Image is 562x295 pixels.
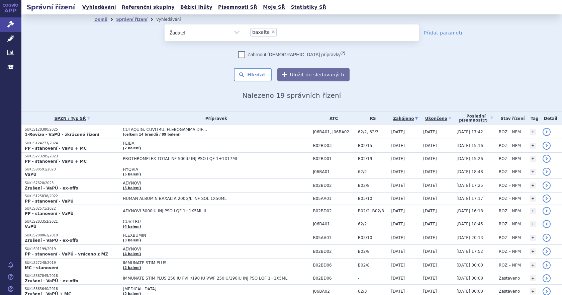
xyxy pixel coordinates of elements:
span: ADYNOVI [123,247,290,251]
span: [DATE] [423,156,437,161]
span: [DATE] 17:42 [457,130,483,134]
button: Hledat [234,68,272,81]
span: [DATE] 18:48 [457,169,483,174]
span: [DATE] 00:00 [457,276,483,281]
span: ROZ – NPM [499,156,521,161]
span: B02/8 [358,183,388,188]
p: SUKLS124277/2024 [25,141,119,146]
a: + [530,235,536,241]
span: J06BA02 [313,289,354,294]
span: ROZ – NPM [499,169,521,174]
abbr: (?) [482,119,487,123]
a: Přidat parametr [424,29,463,36]
p: SUKLS91199/2019 [25,247,119,251]
th: ATC [309,112,354,125]
span: [DATE] [423,249,437,254]
span: B02BD03 [313,143,354,148]
a: + [530,262,536,268]
a: + [530,182,536,189]
span: B02/19 [358,156,388,161]
a: detail [543,181,551,190]
span: [DATE] [391,235,405,240]
span: B05AA01 [313,196,354,201]
a: SPZN / Typ SŘ [25,114,119,123]
span: × [271,30,275,34]
span: B02/8 [358,249,388,254]
strong: Zrušení - VaPÚ - ex-offo [25,238,78,243]
a: + [530,156,536,162]
span: B02BD06 [313,276,354,281]
span: J06BA01 [313,222,354,226]
a: + [530,143,536,149]
a: + [530,169,536,175]
span: ADYNOVI 3000IU INJ PSO LQF 1+1X5ML II [123,209,290,213]
strong: VaPÚ [25,172,36,177]
a: detail [543,220,551,228]
span: [MEDICAL_DATA] [123,287,290,291]
span: [DATE] [423,130,437,134]
span: [DATE] 00:00 [457,263,483,268]
span: [DATE] [391,143,405,148]
strong: PP - stanovení - VaPÚ + MC [25,159,87,164]
strong: PP - stanovení - VaPÚ + MC [25,146,87,151]
span: J06BA01 [313,169,354,174]
span: IMMUNATE STIM PLUS 250 IU FVIII/190 IU VWF 250IU/190IU INJ PSO LQF 1+1X5ML [123,276,290,281]
a: (5 balení) [123,172,141,176]
a: + [530,196,536,202]
span: ROZ – NPM [499,183,521,188]
span: ROZ – NPM [499,130,521,134]
span: ROZ – NPM [499,209,521,213]
span: B05/10 [358,196,388,201]
a: detail [543,155,551,163]
span: ROZ – NPM [499,143,521,148]
span: [DATE] 15:16 [457,143,483,148]
a: Ukončeno [423,114,453,123]
span: J06BA01, J06BA02 [313,130,354,134]
span: B02/15 [358,143,388,148]
span: FLEXBUMIN [123,233,290,238]
strong: Zrušení - VaPÚ - ex-offo [25,186,78,191]
p: SUKLS98591/2023 [25,167,119,172]
a: + [530,288,536,294]
span: [DATE] [423,209,437,213]
span: ROZ – NPM [499,196,521,201]
span: [DATE] [423,143,437,148]
span: Nalezeno 19 správních řízení [242,91,341,99]
span: B02BD02 [313,249,354,254]
a: (3 balení) [123,238,141,242]
a: Správní řízení [116,17,148,22]
span: [DATE] [391,169,405,174]
a: Běžící lhůty [178,3,214,12]
span: ROZ – NPM [499,235,521,240]
a: Poslednípísemnost(?) [457,112,495,125]
span: [DATE] [391,276,405,281]
span: IMMUNATE STIM PLUS [123,261,290,265]
th: RS [355,112,388,125]
a: (2 balení) [123,266,141,270]
span: 62/2 [358,222,388,226]
a: Referenční skupiny [120,3,177,12]
p: SUKLS125838/2022 [25,194,119,199]
a: Vyhledávání [80,3,118,12]
span: - [358,276,388,281]
strong: 1-Revize - VaPÚ - zkrácené řízení [25,132,99,137]
a: (4 balení) [123,225,141,228]
span: [DATE] [391,222,405,226]
span: [DATE] [391,196,405,201]
span: [DATE] [391,289,405,294]
span: ROZ – NPM [499,263,521,268]
th: Tag [527,112,539,125]
p: SUKLS273205/2023 [25,154,119,159]
span: 62/3 [358,289,388,294]
p: SUKLS128380/2025 [25,127,119,132]
span: B02BD06 [313,263,354,268]
span: [DATE] [423,222,437,226]
a: detail [543,195,551,203]
a: + [530,221,536,227]
strong: PP - stanovení - VaPÚ - vráceno z MZ [25,252,108,256]
th: Detail [539,112,562,125]
abbr: (?) [341,51,345,55]
span: B02/2, B02/8 [358,209,388,213]
span: B02BD01 [313,156,354,161]
a: (4 balení) [123,252,141,256]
